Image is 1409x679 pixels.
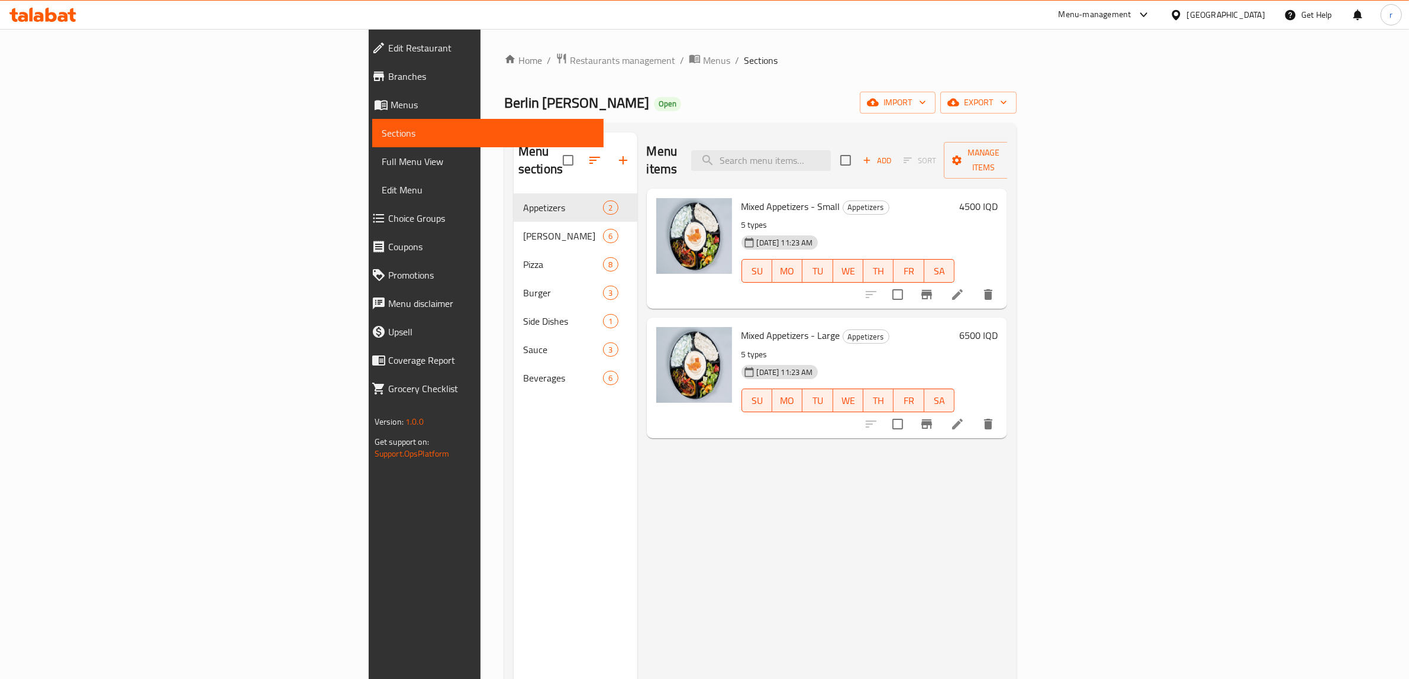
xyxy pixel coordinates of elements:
span: import [869,95,926,110]
div: [GEOGRAPHIC_DATA] [1187,8,1265,21]
span: r [1389,8,1392,21]
span: Sort sections [581,146,609,174]
div: items [603,371,618,385]
a: Promotions [362,261,604,289]
span: TH [868,392,889,409]
span: Pizza [523,257,603,271]
a: Edit menu item [950,417,965,431]
button: Add [858,151,896,170]
a: Coupons [362,232,604,261]
nav: Menu sections [514,189,637,397]
div: Sauce [523,342,603,357]
button: FR [894,259,924,283]
span: Mixed Appetizers - Large [741,326,840,344]
span: Side Dishes [523,314,603,328]
button: Manage items [944,142,1023,179]
button: import [860,92,936,114]
div: Burger [523,286,603,300]
span: MO [777,392,798,409]
span: [PERSON_NAME] [523,229,603,243]
span: Sections [744,53,778,67]
a: Edit menu item [950,287,965,302]
span: TU [807,263,828,280]
div: Menu-management [1059,8,1131,22]
div: items [603,229,618,243]
a: Support.OpsPlatform [375,446,450,461]
a: Grocery Checklist [362,374,604,403]
span: Manage items [953,145,1014,175]
img: Mixed Appetizers - Small [656,198,732,274]
span: Branches [388,69,595,83]
h2: Menu items [647,143,678,178]
a: Sections [372,119,604,147]
span: Select to update [885,282,910,307]
div: Appetizers [523,201,603,215]
span: Choice Groups [388,211,595,225]
span: export [950,95,1007,110]
span: 6 [604,373,617,384]
span: [DATE] 11:23 AM [752,367,818,378]
span: MO [777,263,798,280]
a: Menu disclaimer [362,289,604,318]
span: 1 [604,316,617,327]
button: FR [894,389,924,412]
div: items [603,257,618,271]
button: SU [741,259,772,283]
a: Choice Groups [362,204,604,232]
a: Restaurants management [556,53,675,68]
span: SA [929,392,950,409]
div: Pizza8 [514,250,637,279]
a: Branches [362,62,604,90]
button: WE [833,259,863,283]
a: Edit Restaurant [362,34,604,62]
span: Menus [703,53,730,67]
img: Mixed Appetizers - Large [656,327,732,403]
a: Full Menu View [372,147,604,176]
span: [DATE] 11:23 AM [752,237,818,248]
div: Side Dishes1 [514,307,637,335]
button: Branch-specific-item [913,280,941,309]
button: delete [974,280,1002,309]
button: SA [924,259,955,283]
span: Select all sections [556,148,581,173]
span: TH [868,263,889,280]
button: export [940,92,1017,114]
button: TH [863,389,894,412]
span: TU [807,392,828,409]
span: FR [898,263,919,280]
div: Appetizers [843,329,889,344]
div: Doner [523,229,603,243]
span: Menus [391,98,595,112]
span: 3 [604,287,617,299]
span: Mixed Appetizers - Small [741,198,840,215]
span: FR [898,392,919,409]
span: Grocery Checklist [388,381,595,396]
a: Menus [689,53,730,68]
button: Add section [609,146,637,174]
span: SA [929,263,950,280]
button: delete [974,410,1002,438]
span: Add item [858,151,896,170]
span: Promotions [388,268,595,282]
div: items [603,314,618,328]
div: Appetizers2 [514,193,637,222]
span: Appetizers [843,201,889,214]
span: WE [838,263,859,280]
button: SU [741,389,772,412]
div: Beverages [523,371,603,385]
h6: 4500 IQD [959,198,998,215]
span: Menu disclaimer [388,296,595,311]
a: Coverage Report [362,346,604,374]
span: Add [861,154,893,167]
span: Edit Restaurant [388,41,595,55]
span: 8 [604,259,617,270]
div: Open [654,97,681,111]
span: 1.0.0 [405,414,424,429]
span: Appetizers [843,330,889,344]
a: Edit Menu [372,176,604,204]
p: 5 types [741,347,955,362]
input: search [691,150,831,171]
span: Full Menu View [382,154,595,169]
div: Burger3 [514,279,637,307]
